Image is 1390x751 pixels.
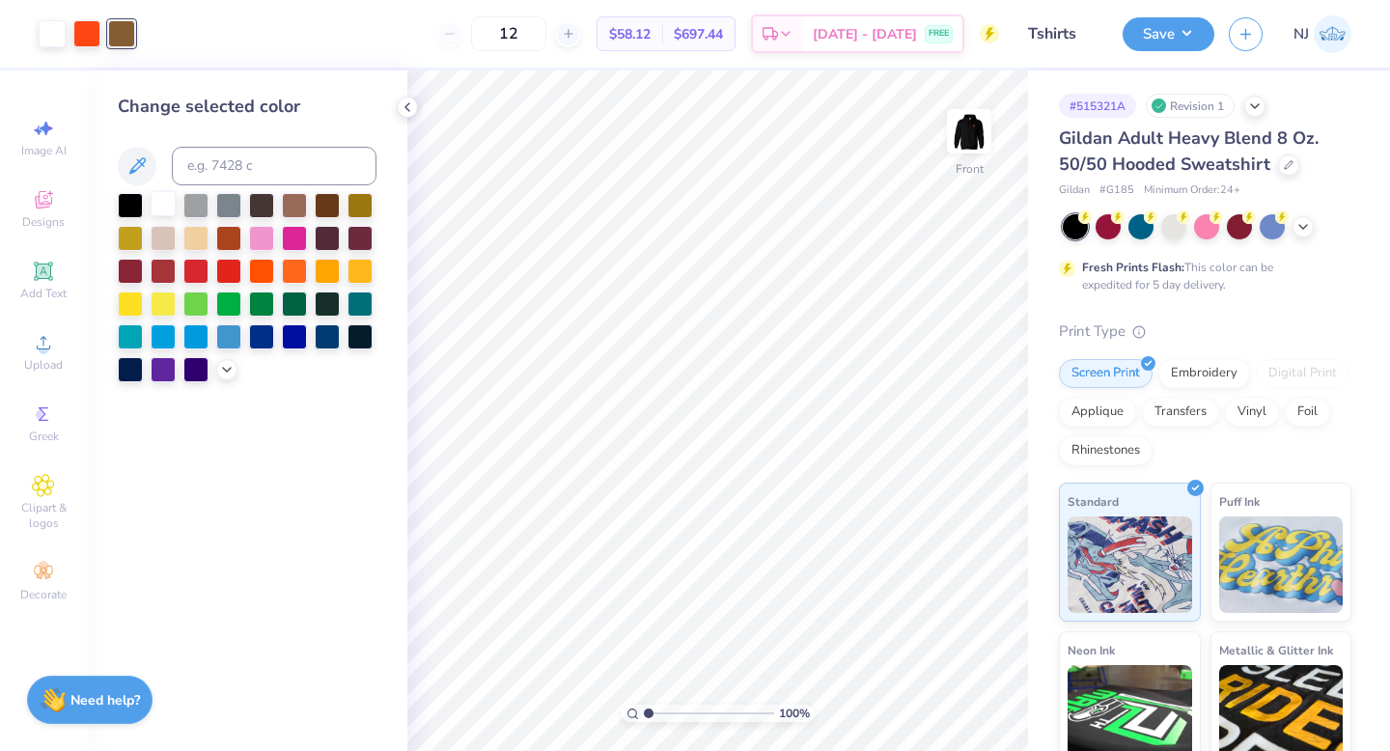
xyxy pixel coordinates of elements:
span: Minimum Order: 24 + [1144,182,1240,199]
span: $697.44 [674,24,723,44]
span: Metallic & Glitter Ink [1219,640,1333,660]
span: Neon Ink [1068,640,1115,660]
span: Add Text [20,286,67,301]
img: Standard [1068,516,1192,613]
a: NJ [1293,15,1351,53]
span: NJ [1293,23,1309,45]
span: Puff Ink [1219,491,1260,512]
span: Greek [29,429,59,444]
img: Nidhi Jariwala [1314,15,1351,53]
img: Puff Ink [1219,516,1344,613]
span: # G185 [1099,182,1134,199]
span: 100 % [779,705,810,722]
div: Transfers [1142,398,1219,427]
div: Vinyl [1225,398,1279,427]
div: Digital Print [1256,359,1349,388]
div: This color can be expedited for 5 day delivery. [1082,259,1320,293]
input: Untitled Design [1014,14,1108,53]
span: Upload [24,357,63,373]
div: Embroidery [1158,359,1250,388]
span: Standard [1068,491,1119,512]
strong: Fresh Prints Flash: [1082,260,1184,275]
span: FREE [929,27,949,41]
img: Front [950,112,988,151]
div: Print Type [1059,320,1351,343]
span: Clipart & logos [10,500,77,531]
span: Image AI [21,143,67,158]
span: $58.12 [609,24,651,44]
div: Change selected color [118,94,376,120]
div: # 515321A [1059,94,1136,118]
strong: Need help? [70,691,140,709]
div: Rhinestones [1059,436,1153,465]
span: Gildan Adult Heavy Blend 8 Oz. 50/50 Hooded Sweatshirt [1059,126,1319,176]
div: Front [956,160,984,178]
div: Screen Print [1059,359,1153,388]
div: Applique [1059,398,1136,427]
button: Save [1123,17,1214,51]
span: [DATE] - [DATE] [813,24,917,44]
span: Gildan [1059,182,1090,199]
div: Foil [1285,398,1330,427]
div: Revision 1 [1146,94,1235,118]
span: Designs [22,214,65,230]
input: – – [471,16,546,51]
span: Decorate [20,587,67,602]
input: e.g. 7428 c [172,147,376,185]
